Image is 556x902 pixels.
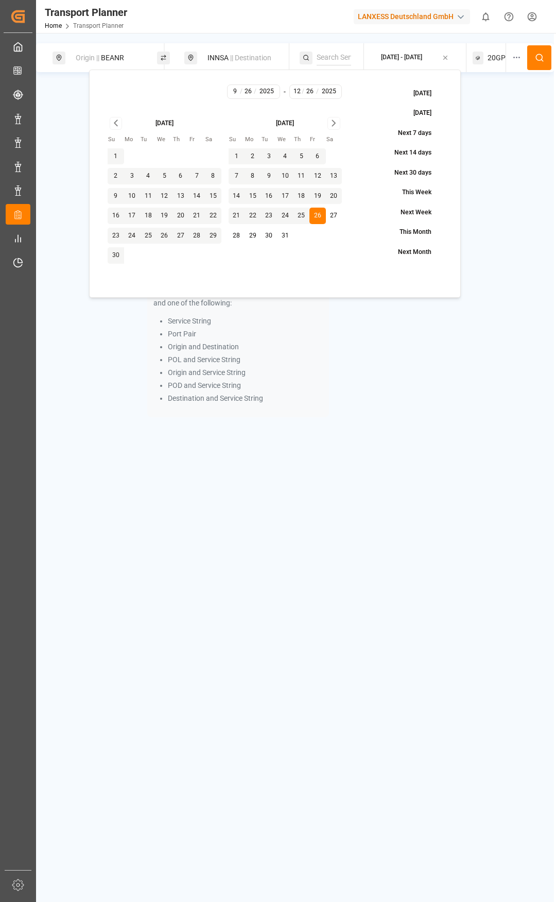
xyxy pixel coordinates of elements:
button: 30 [108,247,124,264]
button: This Month [376,224,442,242]
button: 27 [172,228,189,244]
button: 11 [140,188,157,205]
div: INNSA [201,48,285,67]
button: 28 [229,228,245,244]
button: Next Week [377,203,442,222]
th: Sunday [229,135,245,145]
button: 21 [189,208,205,224]
button: Help Center [497,5,520,28]
button: 28 [189,228,205,244]
th: Thursday [293,135,310,145]
button: 4 [277,148,293,165]
button: 31 [277,228,293,244]
th: Sunday [108,135,124,145]
button: 6 [172,168,189,184]
button: Next 7 days [374,124,442,142]
span: / [240,87,242,96]
button: 3 [261,148,277,165]
button: Go to previous month [110,117,123,130]
th: Friday [309,135,326,145]
button: 11 [293,168,310,184]
div: BEANR [69,48,153,67]
button: 12 [157,188,173,205]
input: YYYY [256,87,277,96]
button: 8 [245,168,261,184]
button: 9 [261,168,277,184]
button: 2 [108,168,124,184]
div: Transport Planner [45,5,127,20]
button: 10 [277,168,293,184]
button: 5 [157,168,173,184]
button: 12 [309,168,326,184]
button: 2 [245,148,261,165]
button: 29 [205,228,221,244]
button: 19 [309,188,326,205]
th: Saturday [205,135,221,145]
button: 1 [108,148,124,165]
button: [DATE] [390,105,442,123]
button: 18 [140,208,157,224]
button: 21 [229,208,245,224]
button: 9 [108,188,124,205]
th: Wednesday [157,135,173,145]
button: 20 [326,188,342,205]
button: 14 [229,188,245,205]
button: 30 [261,228,277,244]
button: 22 [245,208,261,224]
button: 29 [245,228,261,244]
button: 18 [293,188,310,205]
input: YYYY [318,87,340,96]
a: Home [45,22,62,29]
button: 13 [326,168,342,184]
button: 7 [189,168,205,184]
th: Tuesday [140,135,157,145]
button: Next Month [374,243,442,261]
li: Destination and Service String [168,393,323,404]
li: Port Pair [168,329,323,339]
button: [DATE] - [DATE] [370,48,460,68]
button: 19 [157,208,173,224]
button: 23 [261,208,277,224]
button: LANXESS Deutschland GmbH [354,7,474,26]
button: 13 [172,188,189,205]
li: POD and Service String [168,380,323,391]
button: 4 [140,168,157,184]
span: / [254,87,256,96]
input: M [291,87,302,96]
li: Origin and Service String [168,367,323,378]
input: D [304,87,317,96]
button: 27 [326,208,342,224]
input: Search Service String [317,50,351,65]
button: 17 [124,208,141,224]
input: D [242,87,255,96]
input: M [230,87,240,96]
button: 26 [157,228,173,244]
button: 6 [309,148,326,165]
button: 16 [108,208,124,224]
button: Go to next month [327,117,340,130]
div: - [284,84,286,99]
button: 14 [189,188,205,205]
button: 24 [277,208,293,224]
div: [DATE] [276,119,294,128]
button: 25 [140,228,157,244]
button: 15 [205,188,221,205]
button: 8 [205,168,221,184]
span: / [316,87,319,96]
li: Service String [168,316,323,327]
div: LANXESS Deutschland GmbH [354,9,470,24]
button: 25 [293,208,310,224]
button: This Week [378,184,442,202]
button: Next 30 days [371,164,442,182]
span: / [302,87,304,96]
button: 7 [229,168,245,184]
th: Friday [189,135,205,145]
button: 22 [205,208,221,224]
button: 20 [172,208,189,224]
span: 20GP [488,53,506,63]
li: POL and Service String [168,354,323,365]
button: 15 [245,188,261,205]
li: Origin and Destination [168,342,323,352]
th: Wednesday [277,135,293,145]
div: [DATE] - [DATE] [381,53,422,62]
